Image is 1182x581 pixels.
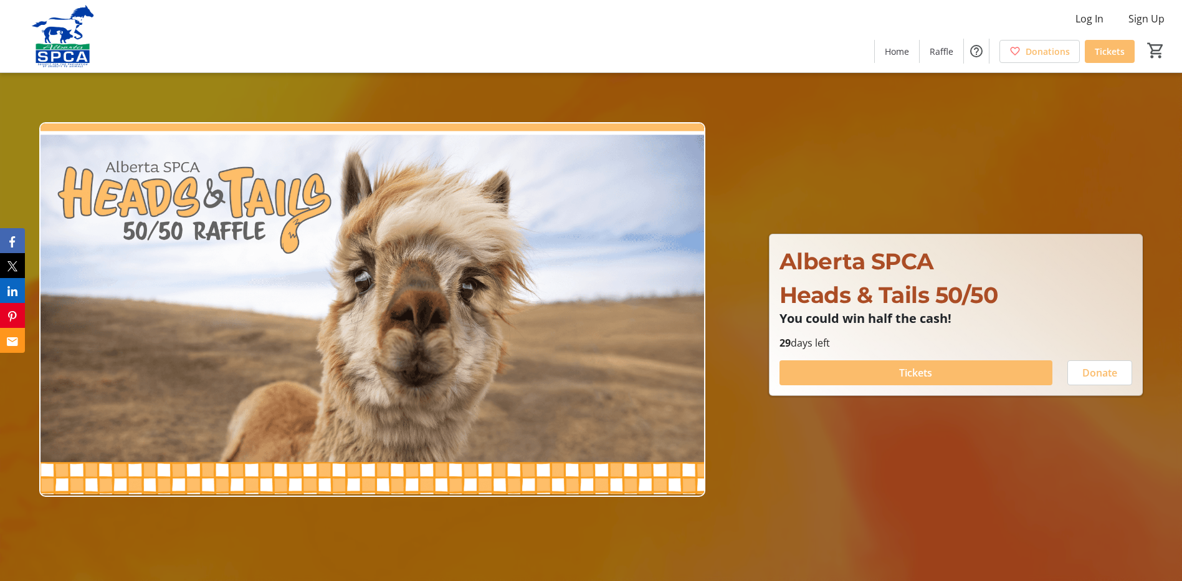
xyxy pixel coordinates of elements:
a: Raffle [920,40,963,63]
span: Donations [1026,45,1070,58]
p: days left [779,335,1132,350]
a: Home [875,40,919,63]
button: Donate [1067,360,1132,385]
p: You could win half the cash! [779,312,1132,325]
img: Alberta SPCA's Logo [7,5,118,67]
span: Tickets [1095,45,1125,58]
span: Heads & Tails 50/50 [779,281,998,309]
span: Home [885,45,909,58]
span: Raffle [930,45,953,58]
a: Donations [999,40,1080,63]
button: Cart [1145,39,1167,62]
span: Alberta SPCA [779,247,934,275]
span: 29 [779,336,791,350]
button: Log In [1065,9,1113,29]
button: Help [964,39,989,64]
button: Sign Up [1118,9,1175,29]
span: Donate [1082,365,1117,380]
span: Tickets [899,365,932,380]
span: Sign Up [1128,11,1165,26]
a: Tickets [1085,40,1135,63]
span: Log In [1075,11,1103,26]
button: Tickets [779,360,1052,385]
img: Campaign CTA Media Photo [39,122,705,497]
